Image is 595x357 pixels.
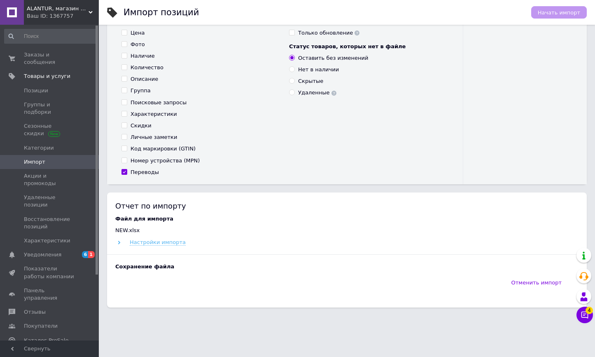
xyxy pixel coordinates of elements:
[24,158,45,166] span: Импорт
[131,75,158,83] div: Описание
[24,337,68,344] span: Каталог ProSale
[24,287,76,302] span: Панель управления
[576,307,593,323] button: Чат с покупателем4
[298,89,336,96] div: Удаленные
[124,7,199,17] h1: Импорт позиций
[24,51,76,66] span: Заказы и сообщения
[131,87,151,94] div: Группа
[298,78,323,85] div: Скрытые
[131,145,196,153] div: Код маркировки (GTIN)
[298,29,359,37] div: Только обновление
[131,52,155,60] div: Наличие
[88,251,95,258] span: 1
[503,275,570,291] button: Отменить импорт
[24,144,54,152] span: Категории
[131,134,177,141] div: Личные заметки
[24,265,76,280] span: Показатели работы компании
[586,307,593,314] span: 4
[24,251,61,258] span: Уведомления
[24,73,70,80] span: Товары и услуги
[115,201,579,211] div: Отчет по импорту
[82,251,89,258] span: 6
[511,279,562,286] span: Отменить импорт
[289,43,448,50] div: Статус товаров, которых нет в файле
[24,101,76,116] span: Группы и подборки
[131,64,163,71] div: Количество
[27,5,89,12] span: ALANTUR, магазин туристичного спорядження та велосипедів
[298,66,339,73] div: Нет в наличии
[24,122,76,137] span: Сезонные скидки
[24,87,48,94] span: Позиции
[131,110,177,118] div: Характеристики
[24,194,76,209] span: Удаленные позиции
[24,308,46,316] span: Отзывы
[131,41,145,48] div: Фото
[130,239,186,246] span: Настройки импорта
[24,172,76,187] span: Акции и промокоды
[131,29,145,37] div: Цена
[24,216,76,230] span: Восстановление позиций
[115,227,140,233] span: NEW.xlsx
[298,54,369,62] div: Оставить без изменений
[131,157,200,164] div: Номер устройства (MPN)
[4,29,97,44] input: Поиск
[115,263,579,270] div: Сохранение файла
[27,12,99,20] div: Ваш ID: 1367757
[131,169,159,176] div: Переводы
[24,322,58,330] span: Покупатели
[131,99,187,106] div: Поисковые запросы
[24,237,70,244] span: Характеристики
[115,215,579,223] div: Файл для импорта
[131,122,152,129] div: Скидки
